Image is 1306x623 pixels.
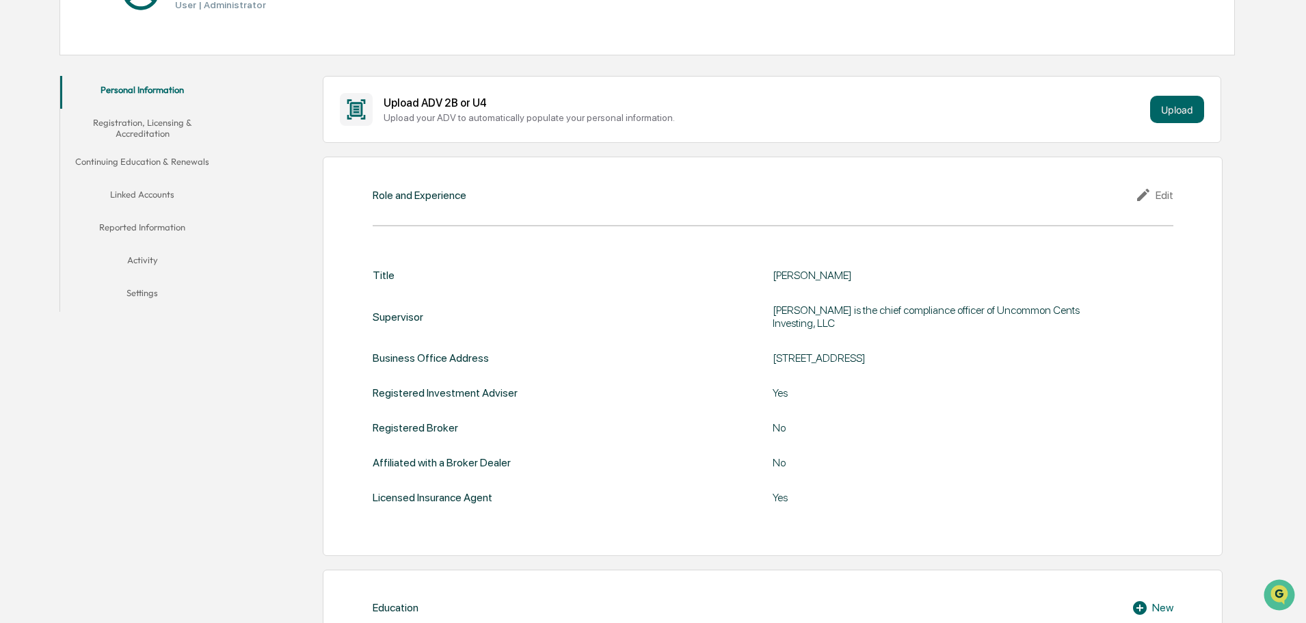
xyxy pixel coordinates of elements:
[773,456,1115,469] div: No
[60,148,224,181] button: Continuing Education & Renewals
[773,491,1115,504] div: Yes
[773,352,1115,364] div: [STREET_ADDRESS]
[60,181,224,213] button: Linked Accounts
[136,232,165,242] span: Pylon
[46,105,224,118] div: Start new chat
[773,421,1115,434] div: No
[96,231,165,242] a: Powered byPylon
[373,421,458,434] div: Registered Broker
[373,386,518,399] div: Registered Investment Adviser
[46,118,173,129] div: We're available if you need us!
[373,189,466,202] div: Role and Experience
[384,96,1145,109] div: Upload ADV 2B or U4
[232,109,249,125] button: Start new chat
[373,601,418,614] div: Education
[60,76,224,109] button: Personal Information
[14,105,38,129] img: 1746055101610-c473b297-6a78-478c-a979-82029cc54cd1
[60,246,224,279] button: Activity
[1135,187,1173,203] div: Edit
[373,269,395,282] div: Title
[1262,578,1299,615] iframe: Open customer support
[384,112,1145,123] div: Upload your ADV to automatically populate your personal information.
[773,304,1115,330] div: [PERSON_NAME] is the chief compliance officer of Uncommon Cents Investing, LLC
[8,193,92,217] a: 🔎Data Lookup
[60,279,224,312] button: Settings
[27,198,86,212] span: Data Lookup
[373,352,489,364] div: Business Office Address
[8,167,94,191] a: 🖐️Preclearance
[14,29,249,51] p: How can we help?
[14,174,25,185] div: 🖐️
[60,109,224,148] button: Registration, Licensing & Accreditation
[773,386,1115,399] div: Yes
[94,167,175,191] a: 🗄️Attestations
[1132,600,1173,616] div: New
[373,304,423,330] div: Supervisor
[99,174,110,185] div: 🗄️
[373,491,492,504] div: Licensed Insurance Agent
[60,213,224,246] button: Reported Information
[1150,96,1204,123] button: Upload
[113,172,170,186] span: Attestations
[14,200,25,211] div: 🔎
[60,76,224,312] div: secondary tabs example
[27,172,88,186] span: Preclearance
[773,269,1115,282] div: [PERSON_NAME]
[373,456,511,469] div: Affiliated with a Broker Dealer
